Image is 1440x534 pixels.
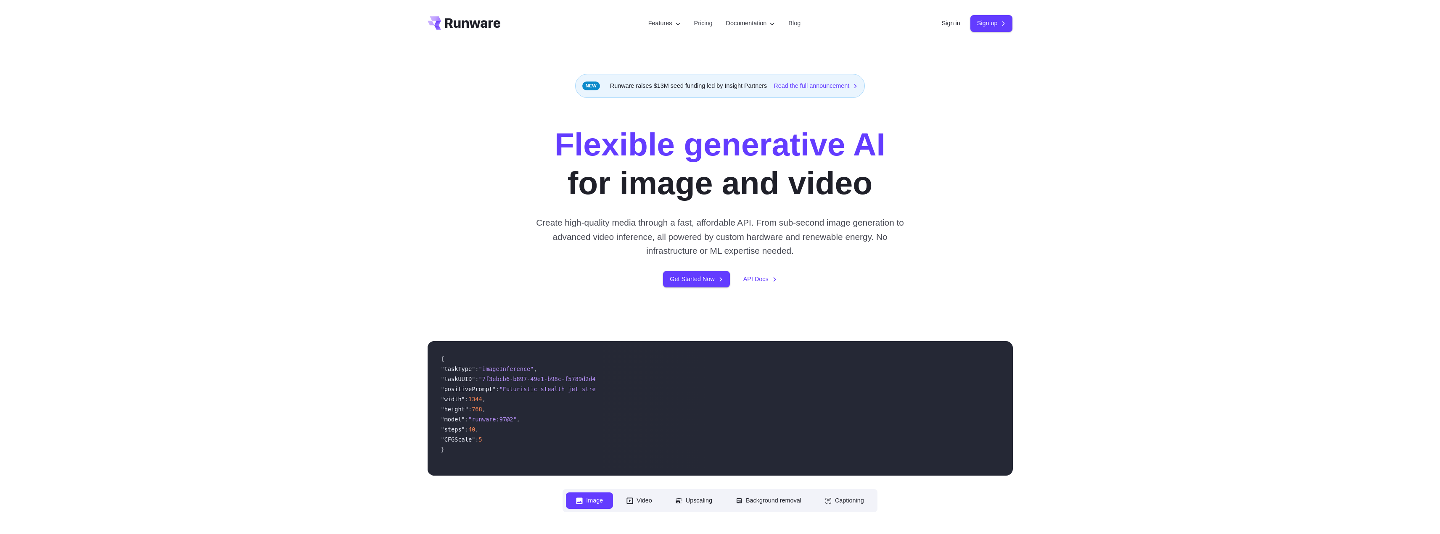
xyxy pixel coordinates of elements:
[479,376,610,382] span: "7f3ebcb6-b897-49e1-b98c-f5789d2d40d7"
[441,366,476,372] span: "taskType"
[441,355,444,362] span: {
[743,274,777,284] a: API Docs
[482,406,486,413] span: ,
[555,125,885,202] h1: for image and video
[482,396,486,402] span: ,
[496,386,499,392] span: :
[815,492,874,509] button: Captioning
[468,406,472,413] span: :
[468,396,482,402] span: 1344
[534,366,537,372] span: ,
[648,18,681,28] label: Features
[517,416,520,423] span: ,
[666,492,722,509] button: Upscaling
[694,18,713,28] a: Pricing
[475,426,478,433] span: ,
[465,396,468,402] span: :
[441,386,496,392] span: "positivePrompt"
[616,492,662,509] button: Video
[479,366,534,372] span: "imageInference"
[468,416,517,423] span: "runware:97@2"
[970,15,1013,32] a: Sign up
[555,126,885,162] strong: Flexible generative AI
[468,426,475,433] span: 40
[726,492,811,509] button: Background removal
[441,426,465,433] span: "steps"
[575,74,865,98] div: Runware raises $13M seed funding led by Insight Partners
[465,426,468,433] span: :
[441,376,476,382] span: "taskUUID"
[441,446,444,453] span: }
[499,386,813,392] span: "Futuristic stealth jet streaking through a neon-lit cityscape with glowing purple exhaust"
[441,416,465,423] span: "model"
[942,18,960,28] a: Sign in
[441,436,476,443] span: "CFGScale"
[472,406,482,413] span: 768
[788,18,801,28] a: Blog
[428,16,501,30] a: Go to /
[465,416,468,423] span: :
[774,81,858,91] a: Read the full announcement
[479,436,482,443] span: 5
[475,376,478,382] span: :
[441,406,468,413] span: "height"
[475,436,478,443] span: :
[663,271,729,287] a: Get Started Now
[533,216,907,258] p: Create high-quality media through a fast, affordable API. From sub-second image generation to adv...
[726,18,775,28] label: Documentation
[566,492,613,509] button: Image
[441,396,465,402] span: "width"
[475,366,478,372] span: :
